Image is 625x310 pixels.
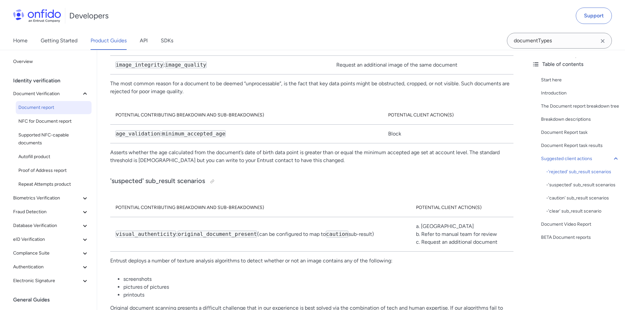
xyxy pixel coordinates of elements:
[16,164,92,177] a: Proof of Address report
[16,101,92,114] a: Document report
[115,231,176,238] code: visual_authenticity
[69,10,109,21] h1: Developers
[162,130,226,137] code: minimum_accepted_age
[165,61,207,68] code: image_quality
[546,181,620,189] div: - 'suspected' sub_result scenarios
[41,31,77,50] a: Getting Started
[16,129,92,150] a: Supported NFC-capable documents
[123,283,513,291] li: pictures of pictures
[18,117,89,125] span: NFC for Document report
[13,9,61,22] img: Onfido Logo
[10,274,92,287] button: Electronic Signature
[18,104,89,112] span: Document report
[10,219,92,232] button: Database Verification
[110,198,411,217] th: Potential contributing breakdown and sub-breakdown(s)
[18,180,89,188] span: Repeat Attempts product
[411,198,513,217] th: Potential client action(s)
[13,222,81,230] span: Database Verification
[110,176,513,187] h3: 'suspected' sub_result scenarios
[576,8,612,24] a: Support
[541,89,620,97] a: Introduction
[326,231,348,238] code: caution
[177,231,257,238] code: original_document_present
[115,61,164,68] code: image_integrity
[110,217,411,252] td: : (can be configured to map to sub-result)
[13,74,94,87] div: Identity verification
[546,194,620,202] div: - 'caution' sub_result scenarios
[10,260,92,274] button: Authentication
[161,31,173,50] a: SDKs
[10,55,92,68] a: Overview
[13,277,81,285] span: Electronic Signature
[16,115,92,128] a: NFC for Document report
[546,168,620,176] div: - 'rejected' sub_result scenarios
[115,130,160,137] code: age_validation
[18,167,89,175] span: Proof of Address report
[16,150,92,163] a: Autofill product
[13,249,81,257] span: Compliance Suite
[546,194,620,202] a: -'caution' sub_result scenarios
[110,106,383,125] th: Potential contributing breakdown and sub-breakdown(s)
[13,236,81,243] span: eID Verification
[546,168,620,176] a: -'rejected' sub_result scenarios
[541,220,620,228] a: Document Video Report
[541,102,620,110] a: The Document report breakdown tree
[13,293,94,306] div: General Guides
[110,56,331,74] td: :
[599,37,607,45] svg: Clear search field button
[110,80,513,95] p: The most common reason for a document to be deemed “unprocessable”, is the fact that key data poi...
[541,142,620,150] a: Document Report task results
[10,233,92,246] button: eID Verification
[541,129,620,136] a: Document Report task
[10,247,92,260] button: Compliance Suite
[532,60,620,68] div: Table of contents
[541,234,620,241] a: BETA Document reports
[18,153,89,161] span: Autofill product
[383,125,513,143] td: Block
[541,155,620,163] a: Suggested client actions
[13,208,81,216] span: Fraud Detection
[546,207,620,215] div: - 'clear' sub_result scenario
[140,31,148,50] a: API
[123,291,513,299] li: printouts
[10,192,92,205] button: Biometrics Verification
[123,275,513,283] li: screenshots
[383,106,513,125] th: Potential client action(s)
[10,205,92,218] button: Fraud Detection
[411,217,513,252] td: a. [GEOGRAPHIC_DATA] b. Refer to manual team for review c. Request an additional document
[110,149,513,164] p: Asserts whether the age calculated from the document’s date of birth data point is greater than o...
[16,178,92,191] a: Repeat Attempts product
[18,131,89,147] span: Supported NFC-capable documents
[13,90,81,98] span: Document Verification
[13,31,28,50] a: Home
[13,58,89,66] span: Overview
[331,56,513,74] td: Request an additional image of the same document
[546,207,620,215] a: -'clear' sub_result scenario
[541,76,620,84] a: Start here
[110,125,383,143] td: :
[541,115,620,123] a: Breakdown descriptions
[110,257,513,265] p: Entrust deploys a number of texture analysis algorithms to detect whether or not an image contain...
[546,181,620,189] a: -'suspected' sub_result scenarios
[13,194,81,202] span: Biometrics Verification
[507,33,612,49] input: Onfido search input field
[10,87,92,100] button: Document Verification
[91,31,127,50] a: Product Guides
[13,263,81,271] span: Authentication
